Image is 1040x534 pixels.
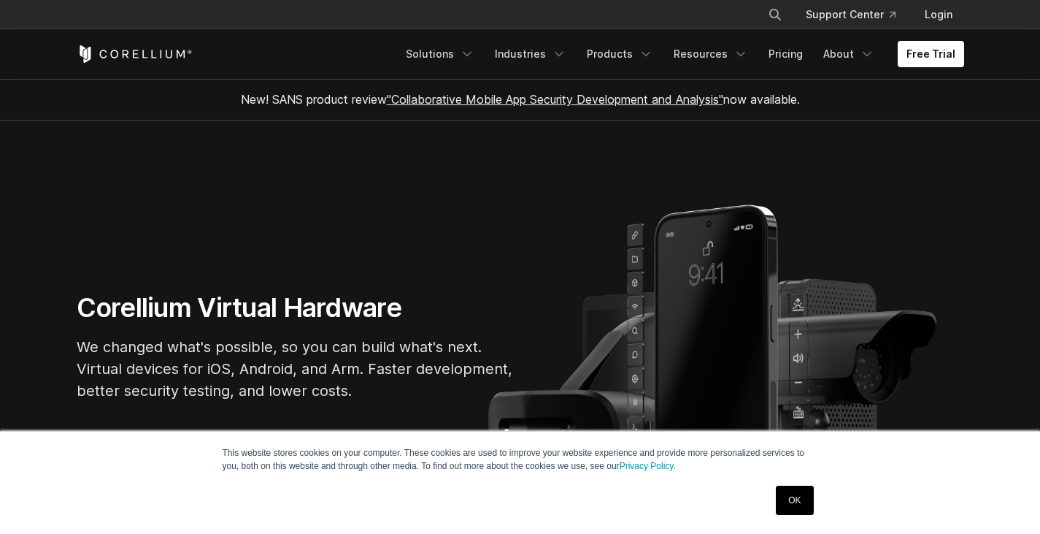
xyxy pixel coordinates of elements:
div: Navigation Menu [397,41,964,67]
a: Corellium Home [77,45,193,63]
a: Resources [665,41,757,67]
button: Search [762,1,788,28]
p: We changed what's possible, so you can build what's next. Virtual devices for iOS, Android, and A... [77,336,515,402]
a: OK [776,486,813,515]
div: Navigation Menu [750,1,964,28]
span: New! SANS product review now available. [241,92,800,107]
a: Login [913,1,964,28]
a: Products [578,41,662,67]
a: Industries [486,41,575,67]
a: Privacy Policy. [620,461,676,471]
a: Solutions [397,41,483,67]
a: Free Trial [898,41,964,67]
h1: Corellium Virtual Hardware [77,291,515,324]
a: Pricing [760,41,812,67]
a: "Collaborative Mobile App Security Development and Analysis" [387,92,723,107]
a: About [814,41,883,67]
p: This website stores cookies on your computer. These cookies are used to improve your website expe... [223,446,818,473]
a: Support Center [794,1,907,28]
